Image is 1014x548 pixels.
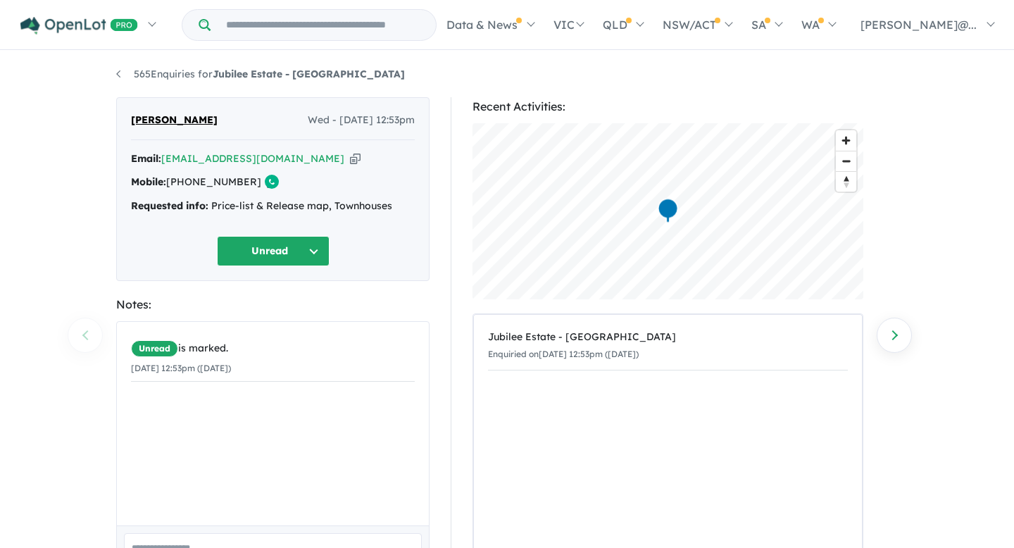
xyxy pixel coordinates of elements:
a: [EMAIL_ADDRESS][DOMAIN_NAME] [161,152,344,165]
button: Zoom in [836,130,856,151]
span: [PERSON_NAME] [131,112,218,129]
div: Map marker [658,198,679,224]
div: Recent Activities: [472,97,863,116]
canvas: Map [472,123,863,299]
button: Zoom out [836,151,856,171]
div: Notes: [116,295,430,314]
button: Unread [217,236,330,266]
img: Openlot PRO Logo White [20,17,138,35]
div: Jubilee Estate - [GEOGRAPHIC_DATA] [488,329,848,346]
span: Wed - [DATE] 12:53pm [308,112,415,129]
div: Price-list & Release map, Townhouses [131,198,415,215]
nav: breadcrumb [116,66,898,83]
strong: Mobile: [131,175,166,188]
small: Enquiried on [DATE] 12:53pm ([DATE]) [488,349,639,359]
button: Copy [350,151,361,166]
span: Reset bearing to north [836,172,856,192]
span: [PERSON_NAME]@... [860,18,977,32]
button: Reset bearing to north [836,171,856,192]
div: is marked. [131,340,415,357]
input: Try estate name, suburb, builder or developer [213,10,433,40]
a: Jubilee Estate - [GEOGRAPHIC_DATA]Enquiried on[DATE] 12:53pm ([DATE]) [488,322,848,370]
span: Unread [131,340,178,357]
a: 565Enquiries forJubilee Estate - [GEOGRAPHIC_DATA] [116,68,405,80]
strong: Email: [131,152,161,165]
strong: Requested info: [131,199,208,212]
small: [DATE] 12:53pm ([DATE]) [131,363,231,373]
strong: Jubilee Estate - [GEOGRAPHIC_DATA] [213,68,405,80]
a: [PHONE_NUMBER] [166,175,261,188]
